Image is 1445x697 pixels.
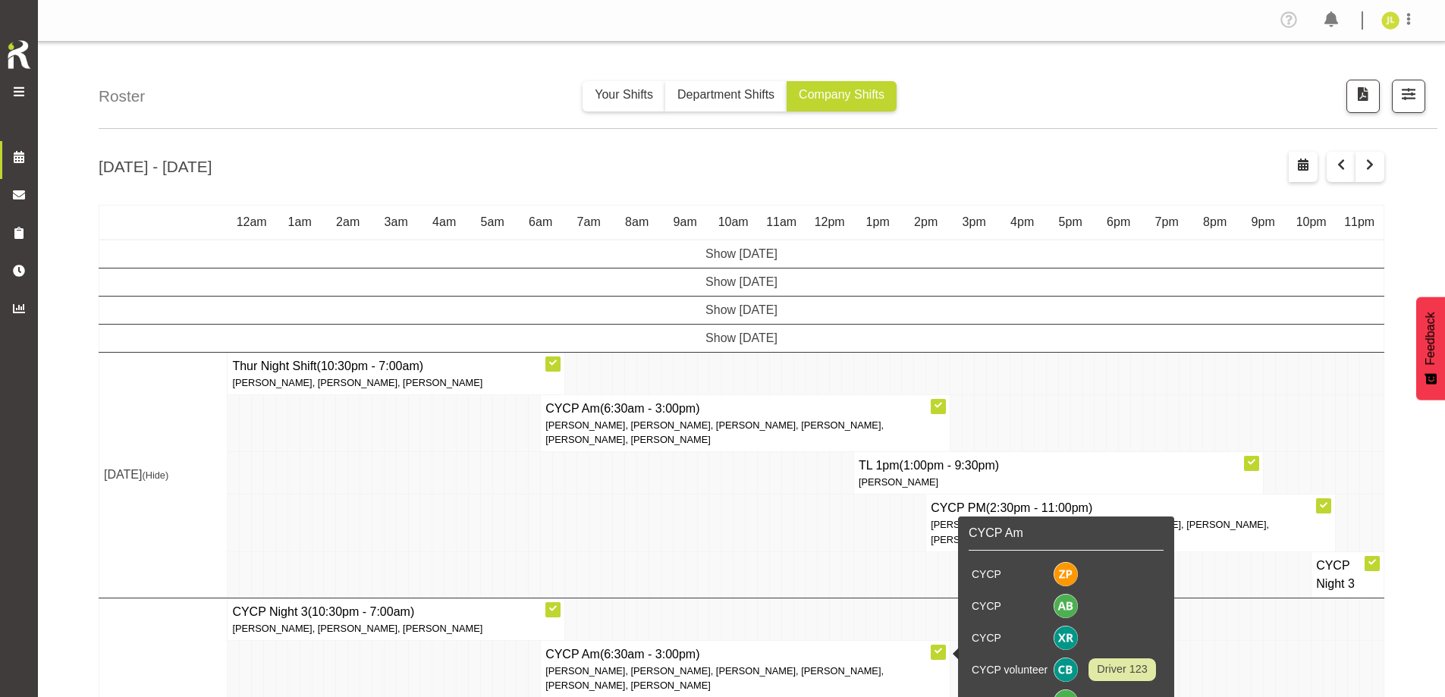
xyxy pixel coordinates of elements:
span: [PERSON_NAME] [859,476,938,488]
button: Filter Shifts [1392,80,1425,113]
th: 2am [324,205,372,240]
h2: [DATE] - [DATE] [99,155,212,178]
button: Download a PDF of the roster according to the set date range. [1346,80,1380,113]
th: 5am [468,205,517,240]
th: 11am [757,205,806,240]
th: 4am [420,205,469,240]
span: (6:30am - 3:00pm) [600,402,700,415]
th: 3pm [950,205,998,240]
img: ally-brown10484.jpg [1054,594,1078,618]
th: 7am [564,205,613,240]
th: 4pm [998,205,1047,240]
td: Show [DATE] [99,268,1384,296]
th: 6pm [1095,205,1143,240]
span: (10:30pm - 7:00am) [317,359,424,372]
th: 10pm [1287,205,1336,240]
h6: CYCP Am [969,524,1164,542]
th: 12pm [806,205,854,240]
span: (2:30pm - 11:00pm) [986,501,1093,514]
th: 9am [661,205,709,240]
span: (1:00pm - 9:30pm) [900,459,1000,472]
td: Show [DATE] [99,324,1384,352]
td: [DATE] [99,352,228,598]
span: [PERSON_NAME], [PERSON_NAME], [PERSON_NAME], [PERSON_NAME], [PERSON_NAME], [PERSON_NAME] [545,665,884,691]
span: Feedback [1421,312,1440,365]
th: 7pm [1142,205,1191,240]
span: Your Shifts [595,88,653,101]
th: 10am [709,205,758,240]
span: (Hide) [142,469,168,481]
img: Rosterit icon logo [4,38,34,71]
img: charlotte-bottcher11626.jpg [1054,658,1078,682]
span: Company Shifts [799,88,884,101]
th: 1am [275,205,324,240]
span: [PERSON_NAME], [PERSON_NAME], [PERSON_NAME], [PERSON_NAME], [PERSON_NAME], [PERSON_NAME] [545,419,884,445]
h4: CYCP Night 3 [232,603,560,621]
span: (10:30pm - 7:00am) [308,605,415,618]
button: Select a specific date within the roster. [1289,152,1318,182]
th: 5pm [1046,205,1095,240]
img: jay-lowe9524.jpg [1381,11,1399,30]
td: CYCP volunteer [969,654,1051,686]
th: 9pm [1239,205,1287,240]
button: Your Shifts [583,81,665,111]
th: 2pm [902,205,950,240]
img: xaia-reddy11179.jpg [1054,626,1078,650]
button: Department Shifts [665,81,787,111]
th: 12am [228,205,276,240]
th: 8pm [1191,205,1239,240]
h4: CYCP Am [545,400,945,418]
span: (6:30am - 3:00pm) [600,648,700,661]
img: zoe-palmer10907.jpg [1054,562,1078,586]
th: 6am [517,205,565,240]
h4: CYCP Am [545,645,945,664]
span: Driver 123 [1097,661,1147,678]
h4: TL 1pm [859,457,1258,475]
th: 1pm [853,205,902,240]
h4: Thur Night Shift [232,357,560,375]
h4: Roster [99,84,145,108]
th: 11pm [1335,205,1384,240]
th: 3am [372,205,420,240]
span: [PERSON_NAME], [PERSON_NAME], [PERSON_NAME], [PERSON_NAME], [PERSON_NAME] [931,519,1269,545]
span: [PERSON_NAME], [PERSON_NAME], [PERSON_NAME] [232,623,482,634]
button: Feedback - Show survey [1416,297,1445,400]
td: Show [DATE] [99,296,1384,324]
td: CYCP [969,622,1051,654]
button: Company Shifts [787,81,897,111]
th: 8am [613,205,661,240]
td: CYCP [969,558,1051,590]
h4: CYCP Night 3 [1316,557,1379,593]
td: Show [DATE] [99,240,1384,268]
span: Department Shifts [677,88,774,101]
span: [PERSON_NAME], [PERSON_NAME], [PERSON_NAME] [232,377,482,388]
h4: CYCP PM [931,499,1330,517]
td: CYCP [969,590,1051,622]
